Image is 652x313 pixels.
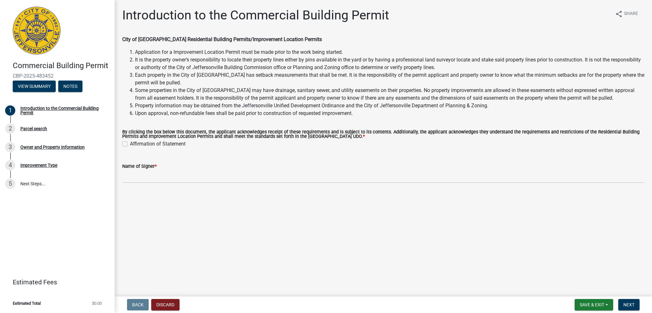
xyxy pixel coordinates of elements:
span: Back [132,302,144,307]
li: It is the property owner’s responsibility to locate their property lines either by pins available... [135,56,644,71]
li: Some properties in the City of [GEOGRAPHIC_DATA] may have drainage, sanitary sewer, and utility e... [135,87,644,102]
li: Application for a Improvement Location Permit must be made prior to the work being started. [135,48,644,56]
img: City of Jeffersonville, Indiana [13,7,60,54]
label: Name of Signer [122,164,157,169]
button: Save & Exit [575,299,613,310]
h4: Commercial Building Permit [13,61,110,70]
div: Introduction to the Commercial Building Permit [20,106,104,115]
button: shareShare [610,8,643,20]
span: $0.00 [92,301,102,305]
div: 3 [5,142,15,152]
div: 5 [5,179,15,189]
strong: City of [GEOGRAPHIC_DATA] Residential Building Permits/Improvement Location Permits [122,36,322,42]
wm-modal-confirm: Notes [58,84,82,89]
button: Back [127,299,149,310]
wm-modal-confirm: Summary [13,84,56,89]
label: By clicking the box below this document, the applicant acknowledges receipt of these requirements... [122,130,644,139]
div: Owner and Property Information [20,145,85,149]
div: 4 [5,160,15,170]
span: Save & Exit [580,302,604,307]
div: 1 [5,105,15,116]
h1: Introduction to the Commercial Building Permit [122,8,389,23]
button: View Summary [13,81,56,92]
div: Parcel search [20,126,47,131]
button: Discard [151,299,180,310]
li: Upon approval, non-refundable fees shall be paid prior to construction of requested improvement. [135,110,644,117]
i: share [615,10,623,18]
li: Each property in the City of [GEOGRAPHIC_DATA] has setback measurements that shall be met. It is ... [135,71,644,87]
button: Notes [58,81,82,92]
div: Improvement Type [20,163,57,167]
span: Share [624,10,638,18]
div: 2 [5,124,15,134]
span: Next [623,302,634,307]
label: Affirmation of Statement [130,140,186,148]
span: CBP-2025-483452 [13,73,102,79]
li: Property information may be obtained from the Jeffersonville Unified Development Ordinance and th... [135,102,644,110]
span: Estimated Total [13,301,41,305]
a: Estimated Fees [5,276,104,288]
button: Next [618,299,640,310]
